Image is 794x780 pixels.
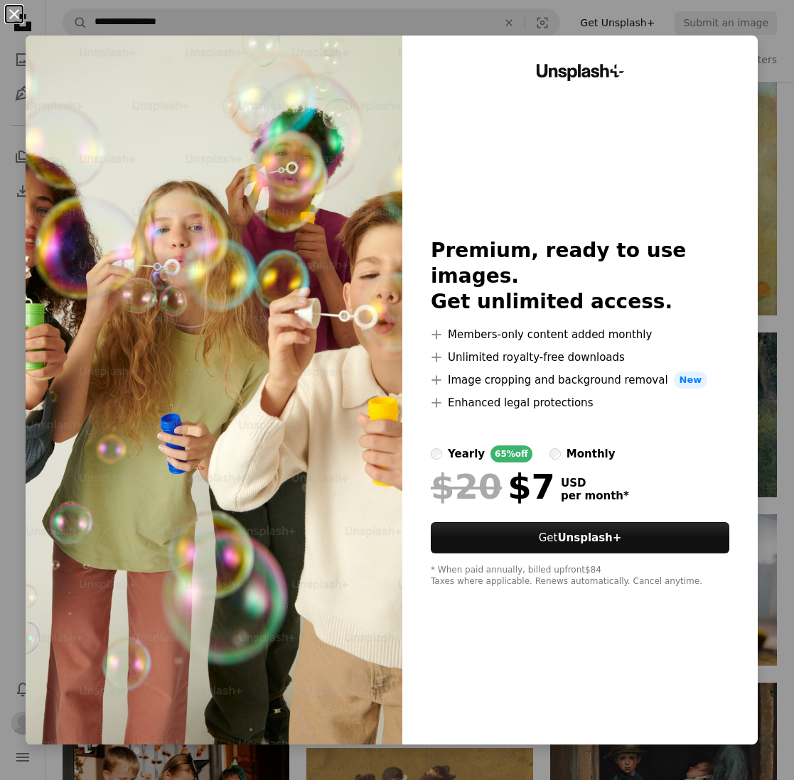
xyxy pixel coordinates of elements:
div: monthly [567,445,616,462]
span: $20 [431,468,502,505]
strong: Unsplash+ [557,531,621,544]
span: USD [561,477,629,489]
input: monthly [549,448,561,460]
li: Image cropping and background removal [431,372,729,389]
a: GetUnsplash+ [431,522,729,553]
h2: Premium, ready to use images. Get unlimited access. [431,238,729,315]
li: Unlimited royalty-free downloads [431,349,729,366]
li: Enhanced legal protections [431,394,729,411]
li: Members-only content added monthly [431,326,729,343]
div: * When paid annually, billed upfront $84 Taxes where applicable. Renews automatically. Cancel any... [431,565,729,587]
span: New [674,372,708,389]
div: yearly [448,445,485,462]
input: yearly65%off [431,448,442,460]
div: $7 [431,468,555,505]
div: 65% off [490,445,532,462]
span: per month * [561,489,629,502]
